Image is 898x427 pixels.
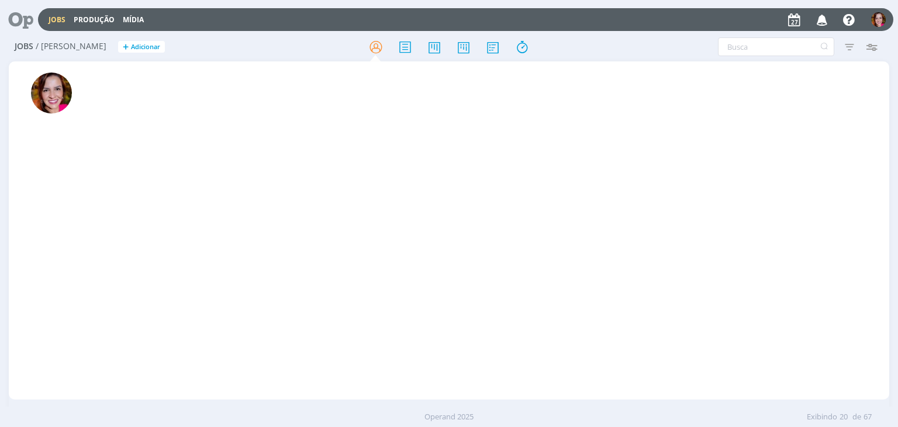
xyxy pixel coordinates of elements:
span: / [PERSON_NAME] [36,42,106,51]
span: + [123,41,129,53]
a: Mídia [123,15,144,25]
button: Jobs [45,15,69,25]
a: Jobs [49,15,65,25]
span: 67 [864,411,872,423]
input: Busca [718,37,834,56]
button: Mídia [119,15,147,25]
a: Produção [74,15,115,25]
img: B [31,73,72,113]
span: Exibindo [807,411,837,423]
button: B [871,9,886,30]
img: B [871,12,886,27]
span: 20 [840,411,848,423]
span: Jobs [15,42,33,51]
button: +Adicionar [118,41,165,53]
span: de [852,411,861,423]
span: Adicionar [131,43,160,51]
button: Produção [70,15,118,25]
